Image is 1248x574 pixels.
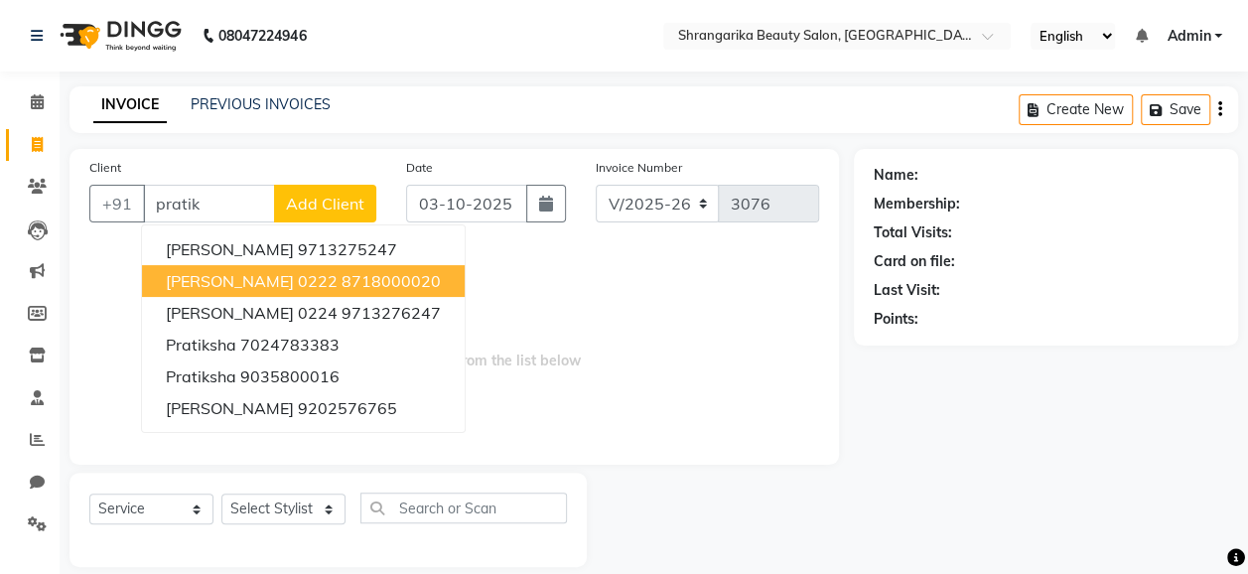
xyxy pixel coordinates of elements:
[286,194,364,214] span: Add Client
[89,159,121,177] label: Client
[874,251,955,272] div: Card on file:
[874,280,940,301] div: Last Visit:
[1019,94,1133,125] button: Create New
[166,366,236,386] span: pratiksha
[596,159,682,177] label: Invoice Number
[342,303,441,323] ngb-highlight: 9713276247
[298,239,397,259] ngb-highlight: 9713275247
[166,303,338,323] span: [PERSON_NAME] 0224
[166,239,294,259] span: [PERSON_NAME]
[93,87,167,123] a: INVOICE
[218,8,306,64] b: 08047224946
[166,271,338,291] span: [PERSON_NAME] 0222
[360,493,567,523] input: Search or Scan
[89,246,819,445] span: Select & add items from the list below
[89,185,145,222] button: +91
[191,95,331,113] a: PREVIOUS INVOICES
[1141,94,1210,125] button: Save
[298,398,397,418] ngb-highlight: 9202576765
[166,398,294,418] span: [PERSON_NAME]
[274,185,376,222] button: Add Client
[51,8,187,64] img: logo
[874,165,918,186] div: Name:
[1167,26,1210,47] span: Admin
[342,271,441,291] ngb-highlight: 8718000020
[166,335,236,355] span: pratiksha
[240,335,340,355] ngb-highlight: 7024783383
[406,159,433,177] label: Date
[143,185,275,222] input: Search by Name/Mobile/Email/Code
[874,222,952,243] div: Total Visits:
[874,194,960,215] div: Membership:
[240,366,340,386] ngb-highlight: 9035800016
[874,309,918,330] div: Points:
